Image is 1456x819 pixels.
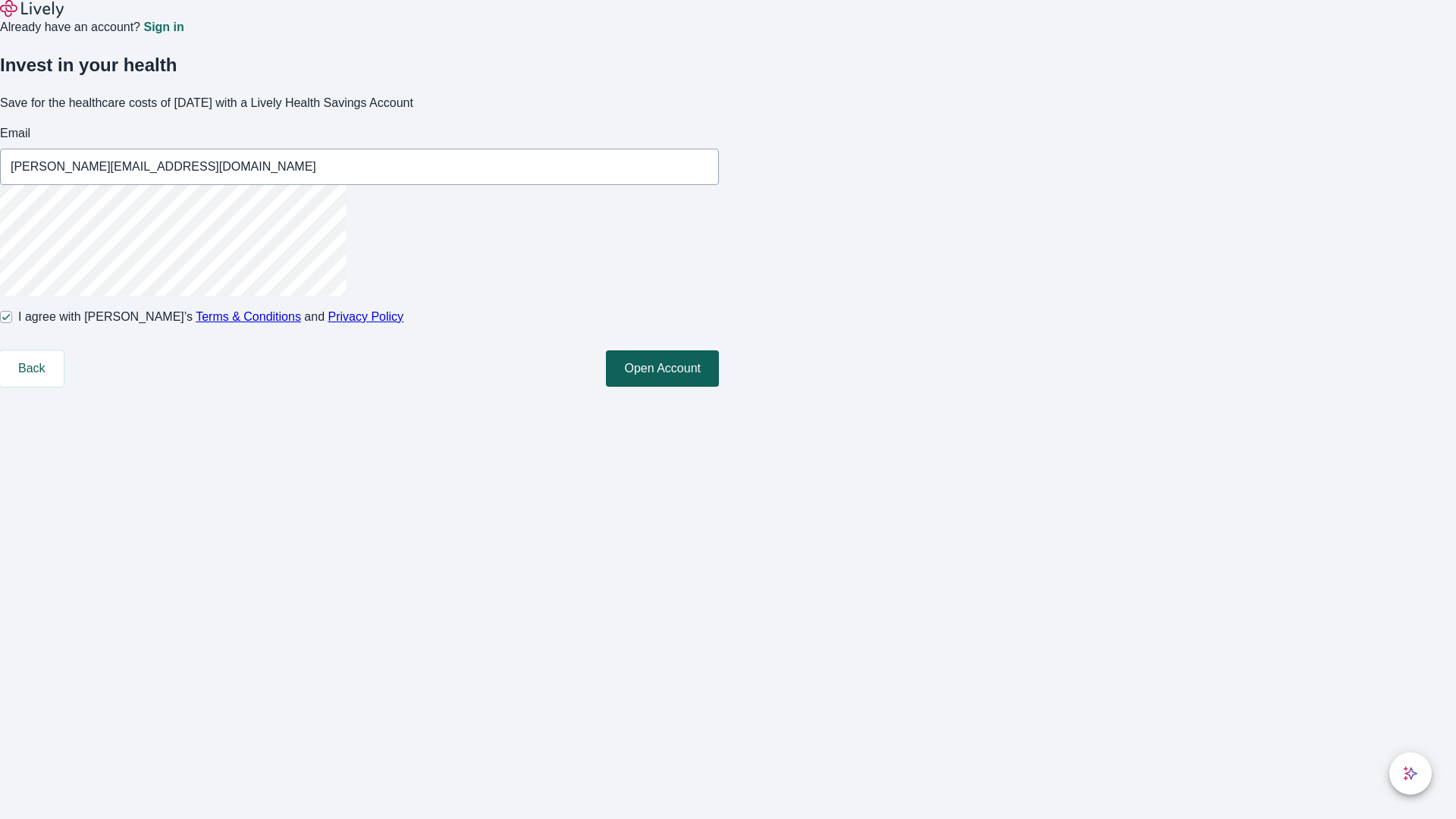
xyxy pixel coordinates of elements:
[196,310,301,323] a: Terms & Conditions
[1403,766,1418,781] svg: Lively AI Assistant
[143,21,184,33] a: Sign in
[606,350,719,387] button: Open Account
[18,308,403,326] span: I agree with [PERSON_NAME]’s and
[1389,752,1432,795] button: chat
[328,310,404,323] a: Privacy Policy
